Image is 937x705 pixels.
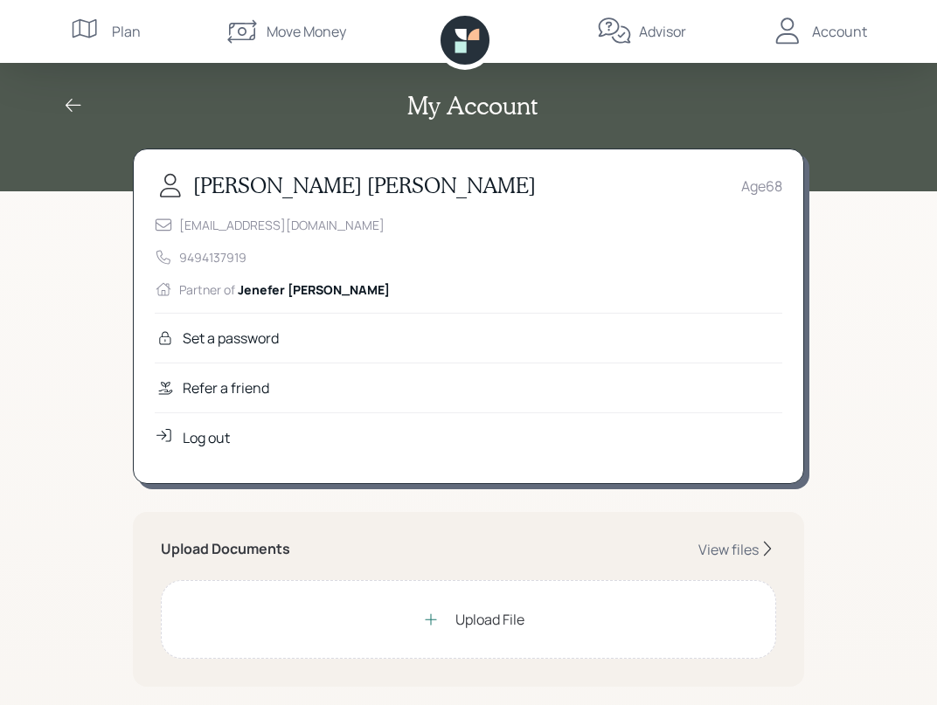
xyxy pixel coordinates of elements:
[183,328,279,349] div: Set a password
[193,173,536,198] h3: [PERSON_NAME] [PERSON_NAME]
[238,281,390,298] span: Jenefer [PERSON_NAME]
[407,91,538,121] h2: My Account
[741,176,782,197] div: Age 68
[179,280,390,299] div: Partner of
[267,21,346,42] div: Move Money
[112,21,141,42] div: Plan
[698,540,759,559] div: View files
[179,248,246,266] div: 9494137919
[812,21,867,42] div: Account
[455,609,524,630] div: Upload File
[183,377,269,398] div: Refer a friend
[639,21,686,42] div: Advisor
[179,216,385,234] div: [EMAIL_ADDRESS][DOMAIN_NAME]
[161,541,290,557] h5: Upload Documents
[183,427,230,448] div: Log out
